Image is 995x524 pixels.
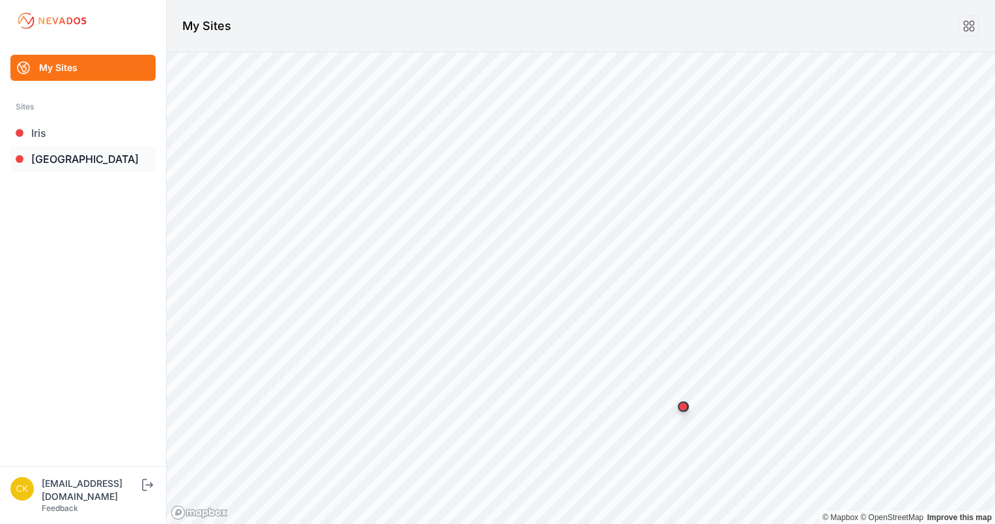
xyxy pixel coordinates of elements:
[182,17,231,35] h1: My Sites
[927,513,992,522] a: Map feedback
[16,99,150,115] div: Sites
[822,513,858,522] a: Mapbox
[670,394,696,420] div: Map marker
[10,55,156,81] a: My Sites
[10,146,156,172] a: [GEOGRAPHIC_DATA]
[10,477,34,501] img: ckent@prim.com
[167,52,995,524] canvas: Map
[860,513,923,522] a: OpenStreetMap
[42,503,78,513] a: Feedback
[16,10,89,31] img: Nevados
[10,120,156,146] a: Iris
[42,477,139,503] div: [EMAIL_ADDRESS][DOMAIN_NAME]
[171,505,228,520] a: Mapbox logo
